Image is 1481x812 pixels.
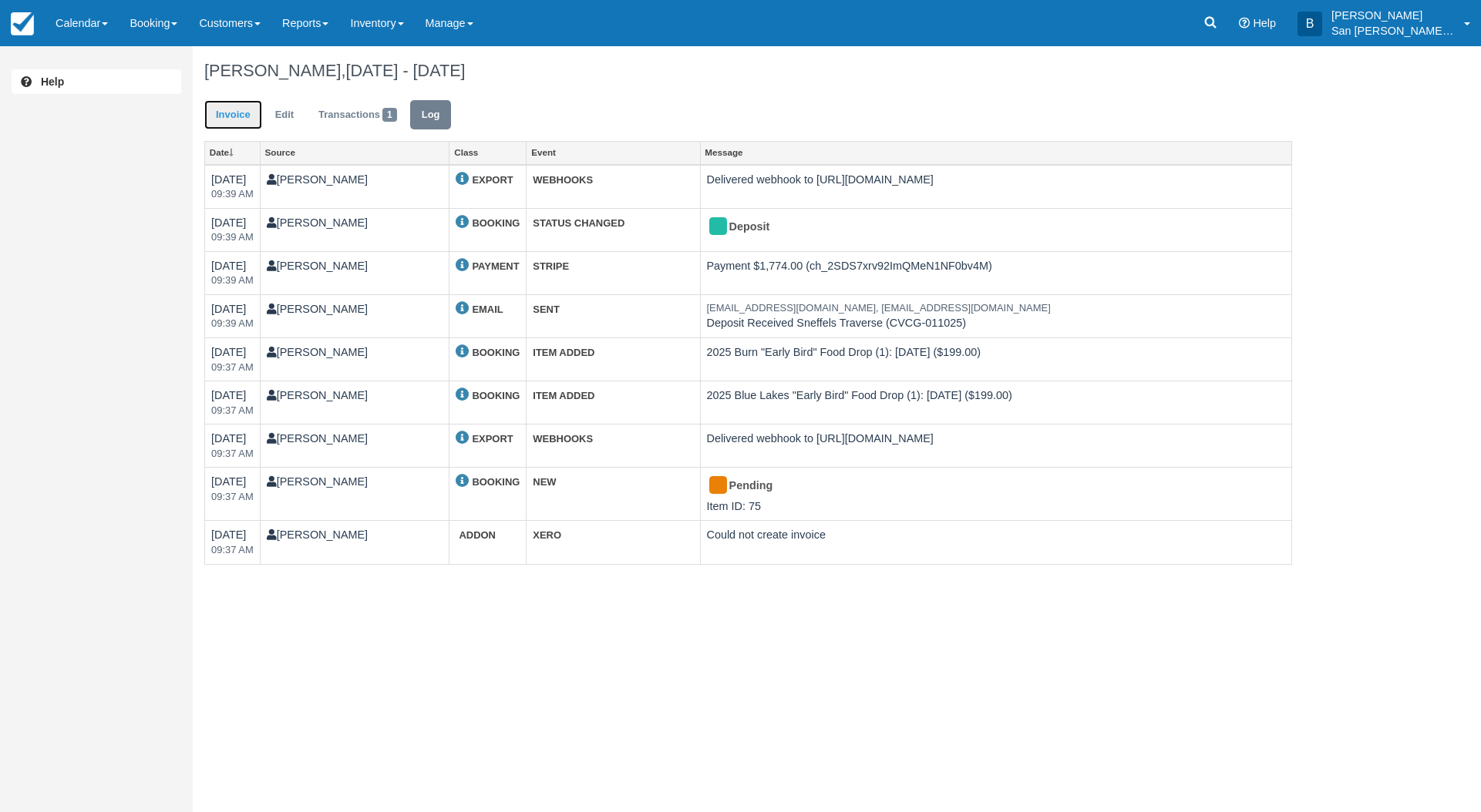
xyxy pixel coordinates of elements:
[41,75,64,88] b: Help
[260,294,449,337] td: [PERSON_NAME]
[700,424,1291,468] td: Delivered webhook to [URL][DOMAIN_NAME]
[260,424,449,468] td: [PERSON_NAME]
[533,347,594,358] strong: ITEM ADDED
[382,108,397,122] span: 1
[260,337,449,381] td: [PERSON_NAME]
[345,61,465,80] span: [DATE] - [DATE]
[205,294,261,337] td: [DATE]
[205,142,260,163] a: Date
[12,69,181,94] a: Help
[700,381,1291,424] td: 2025 Blue Lakes "Early Bird" Food Drop (1): [DATE] ($199.00)
[260,208,449,251] td: [PERSON_NAME]
[410,100,452,130] a: Log
[533,304,560,315] strong: SENT
[205,251,261,294] td: [DATE]
[1239,18,1250,29] i: Help
[700,468,1291,521] td: Item ID: 75
[472,260,519,272] strong: PAYMENT
[211,490,254,505] em: 2025-10-01 09:37:12-0600
[205,468,261,521] td: [DATE]
[1331,8,1455,23] p: [PERSON_NAME]
[533,260,569,272] strong: STRIPE
[707,301,1285,316] em: [EMAIL_ADDRESS][DOMAIN_NAME], [EMAIL_ADDRESS][DOMAIN_NAME]
[533,476,556,488] strong: NEW
[533,217,624,229] strong: STATUS CHANGED
[707,474,1272,498] div: Pending
[472,304,503,315] strong: EMAIL
[700,337,1291,381] td: 2025 Burn "Early Bird" Food Drop (1): [DATE] ($199.00)
[211,543,254,558] em: 2025-10-01 09:37:12-0600
[205,337,261,381] td: [DATE]
[700,521,1291,564] td: Could not create invoice
[205,165,261,209] td: [DATE]
[264,100,305,130] a: Edit
[533,390,594,401] strong: ITEM ADDED
[211,273,254,288] em: 2025-10-01 09:39:39-0600
[707,215,1272,240] div: Deposit
[261,142,449,163] a: Source
[260,521,449,564] td: [PERSON_NAME]
[472,217,520,229] strong: BOOKING
[204,62,1292,80] h1: [PERSON_NAME],
[11,12,34,35] img: checkfront-main-nav-mini-logo.png
[472,433,513,445] strong: EXPORT
[307,100,409,130] a: Transactions1
[1331,23,1455,39] p: San [PERSON_NAME] Hut Systems
[211,404,254,418] em: 2025-10-01 09:37:26-0600
[700,294,1291,337] td: Deposit Received Sneffels Traverse (CVCG-011025)
[211,447,254,461] em: 2025-10-01 09:37:15-0600
[211,187,254,202] em: 2025-10-01 09:39:41-0600
[1253,17,1276,29] span: Help
[260,165,449,209] td: [PERSON_NAME]
[700,165,1291,209] td: Delivered webhook to [URL][DOMAIN_NAME]
[472,174,513,186] strong: EXPORT
[1298,12,1322,36] div: B
[700,251,1291,294] td: Payment $1,774.00 (ch_2SDS7xrv92ImQMeN1NF0bv4M)
[205,381,261,424] td: [DATE]
[527,142,699,163] a: Event
[204,100,262,130] a: Invoice
[211,361,254,375] em: 2025-10-01 09:37:35-0600
[205,521,261,564] td: [DATE]
[459,529,496,541] strong: ADDON
[260,381,449,424] td: [PERSON_NAME]
[260,468,449,521] td: [PERSON_NAME]
[211,230,254,245] em: 2025-10-01 09:39:39-0600
[533,174,593,186] strong: WEBHOOKS
[260,251,449,294] td: [PERSON_NAME]
[472,390,520,401] strong: BOOKING
[205,424,261,468] td: [DATE]
[449,142,526,163] a: Class
[701,142,1291,163] a: Message
[211,317,254,331] em: 2025-10-01 09:39:39-0600
[472,347,520,358] strong: BOOKING
[533,529,561,541] strong: XERO
[533,433,593,445] strong: WEBHOOKS
[472,476,520,488] strong: BOOKING
[205,208,261,251] td: [DATE]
